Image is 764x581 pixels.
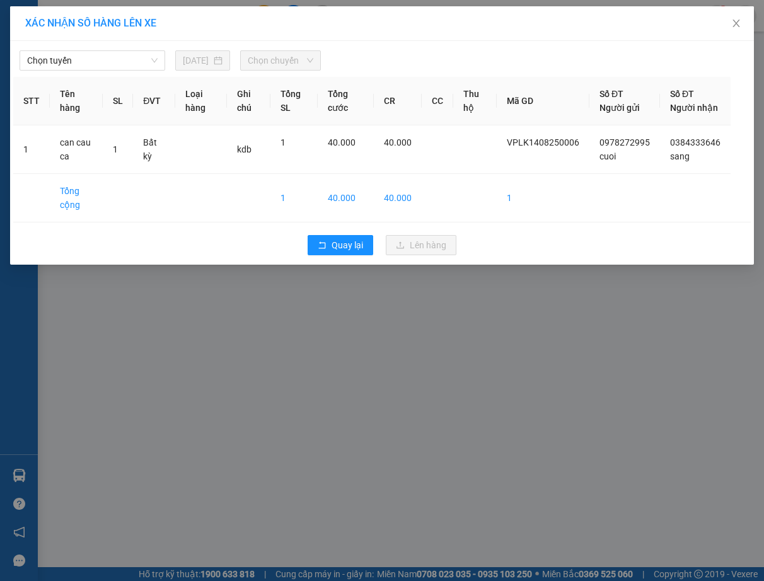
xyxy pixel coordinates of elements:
[50,174,103,222] td: Tổng cộng
[374,77,422,125] th: CR
[4,91,77,99] span: In ngày:
[422,77,453,125] th: CC
[308,235,373,255] button: rollbackQuay lại
[670,89,694,99] span: Số ĐT
[497,77,589,125] th: Mã GD
[599,103,640,113] span: Người gửi
[100,38,173,54] span: 01 Võ Văn Truyện, KP.1, Phường 2
[670,103,718,113] span: Người nhận
[453,77,497,125] th: Thu hộ
[332,238,363,252] span: Quay lại
[175,77,227,125] th: Loại hàng
[270,174,318,222] td: 1
[100,7,173,18] strong: ĐỒNG PHƯỚC
[731,18,741,28] span: close
[281,137,286,147] span: 1
[599,89,623,99] span: Số ĐT
[270,77,318,125] th: Tổng SL
[248,51,313,70] span: Chọn chuyến
[374,174,422,222] td: 40.000
[497,174,589,222] td: 1
[100,56,154,64] span: Hotline: 19001152
[384,137,412,147] span: 40.000
[50,125,103,174] td: can cau ca
[100,20,170,36] span: Bến xe [GEOGRAPHIC_DATA]
[50,77,103,125] th: Tên hàng
[237,144,252,154] span: kdb
[13,125,50,174] td: 1
[25,17,156,29] span: XÁC NHẬN SỐ HÀNG LÊN XE
[318,241,327,251] span: rollback
[386,235,456,255] button: uploadLên hàng
[113,144,118,154] span: 1
[4,81,132,89] span: [PERSON_NAME]:
[183,54,211,67] input: 14/08/2025
[318,77,374,125] th: Tổng cước
[227,77,270,125] th: Ghi chú
[670,151,690,161] span: sang
[719,6,754,42] button: Close
[103,77,133,125] th: SL
[328,137,356,147] span: 40.000
[28,91,77,99] span: 06:57:22 [DATE]
[599,151,616,161] span: cuoi
[13,77,50,125] th: STT
[4,8,61,63] img: logo
[34,68,154,78] span: -----------------------------------------
[63,80,132,89] span: VPAS1408250003
[599,137,650,147] span: 0978272995
[133,77,175,125] th: ĐVT
[27,51,158,70] span: Chọn tuyến
[670,137,721,147] span: 0384333646
[507,137,579,147] span: VPLK1408250006
[133,125,175,174] td: Bất kỳ
[318,174,374,222] td: 40.000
